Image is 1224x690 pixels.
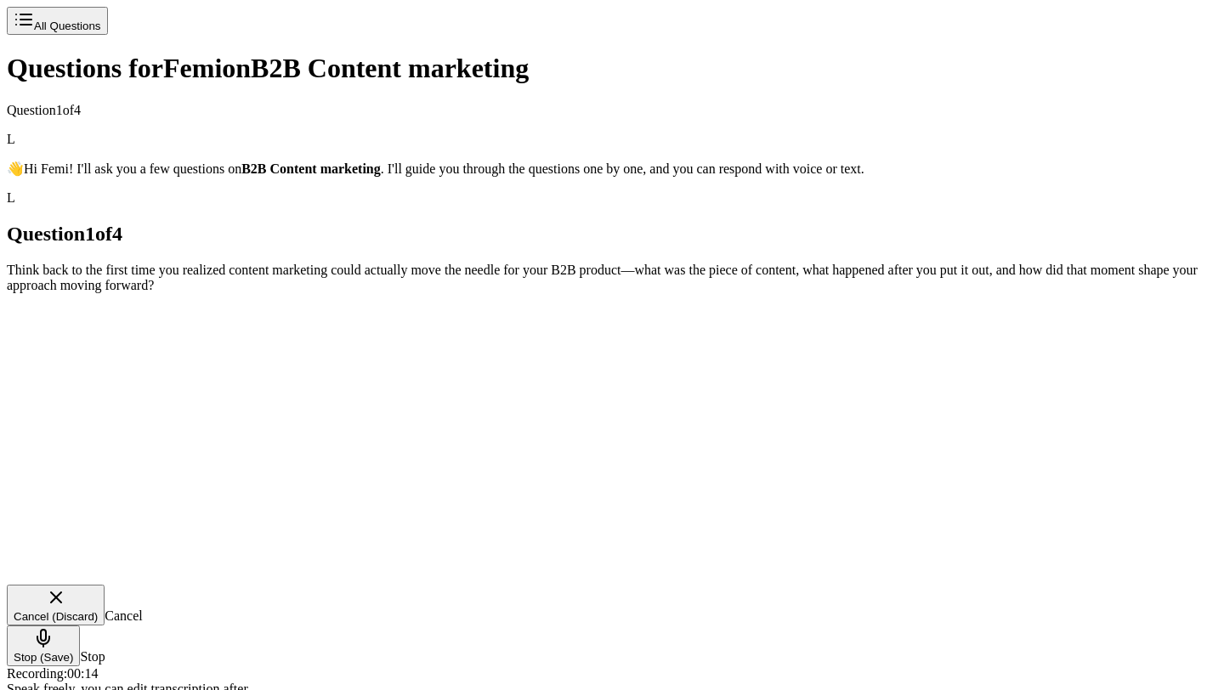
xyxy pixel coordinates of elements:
p: Question 1 of 4 [7,103,1217,118]
div: L [7,132,1217,147]
h1: Questions for Femi on B2B Content marketing [7,53,1217,84]
div: Recording: 00:14 [7,666,1217,682]
span: Stop [80,649,105,664]
span: 👋 [7,161,24,176]
div: Think back to the first time you realized content marketing could actually move the needle for yo... [7,263,1217,293]
button: Show all questions [7,7,108,35]
span: All Questions [34,20,101,32]
div: L [7,190,1217,206]
span: Cancel [105,608,142,623]
strong: B2B Content marketing [241,161,381,176]
p: Hi Femi! I'll ask you a few questions on . I'll guide you through the questions one by one, and y... [7,161,1217,177]
button: Stop Recording - Save Audio [7,625,80,666]
div: Cancel (Discard) [14,610,98,623]
span: Question 1 of 4 [7,223,122,245]
div: Stop (Save) [14,651,73,664]
button: Cancel Recording - Discard Audio [7,585,105,625]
